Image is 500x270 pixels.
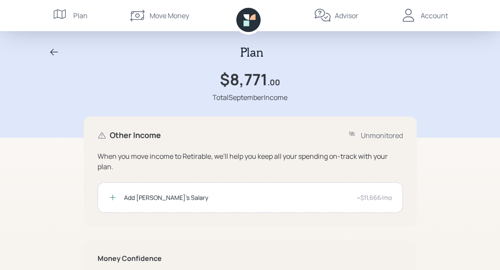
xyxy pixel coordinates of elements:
div: Account [421,10,448,21]
h1: $8,771 [220,70,268,89]
h4: .00 [268,78,280,87]
div: Plan [73,10,88,21]
h2: Plan [240,45,263,60]
div: Total September Income [212,92,288,103]
h4: Other Income [110,131,161,140]
h5: Money Confidence [98,254,403,263]
div: Unmonitored [361,130,403,141]
div: Add [PERSON_NAME]'s Salary [124,193,350,202]
div: Advisor [335,10,358,21]
div: Move Money [150,10,189,21]
div: ~$11,666/mo [356,193,392,202]
div: When you move income to Retirable, we'll help you keep all your spending on-track with your plan. [98,151,403,172]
